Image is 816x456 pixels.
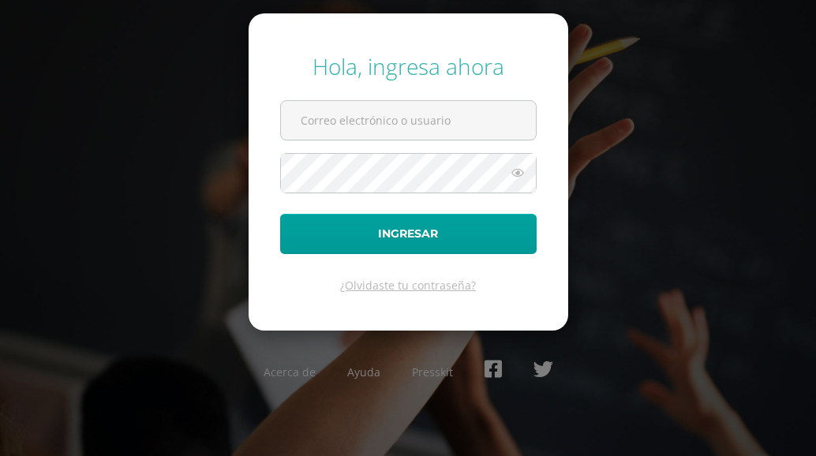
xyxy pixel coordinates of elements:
[340,278,476,293] a: ¿Olvidaste tu contraseña?
[412,364,453,379] a: Presskit
[280,51,537,81] div: Hola, ingresa ahora
[264,364,316,379] a: Acerca de
[281,101,536,140] input: Correo electrónico o usuario
[347,364,380,379] a: Ayuda
[280,214,537,254] button: Ingresar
